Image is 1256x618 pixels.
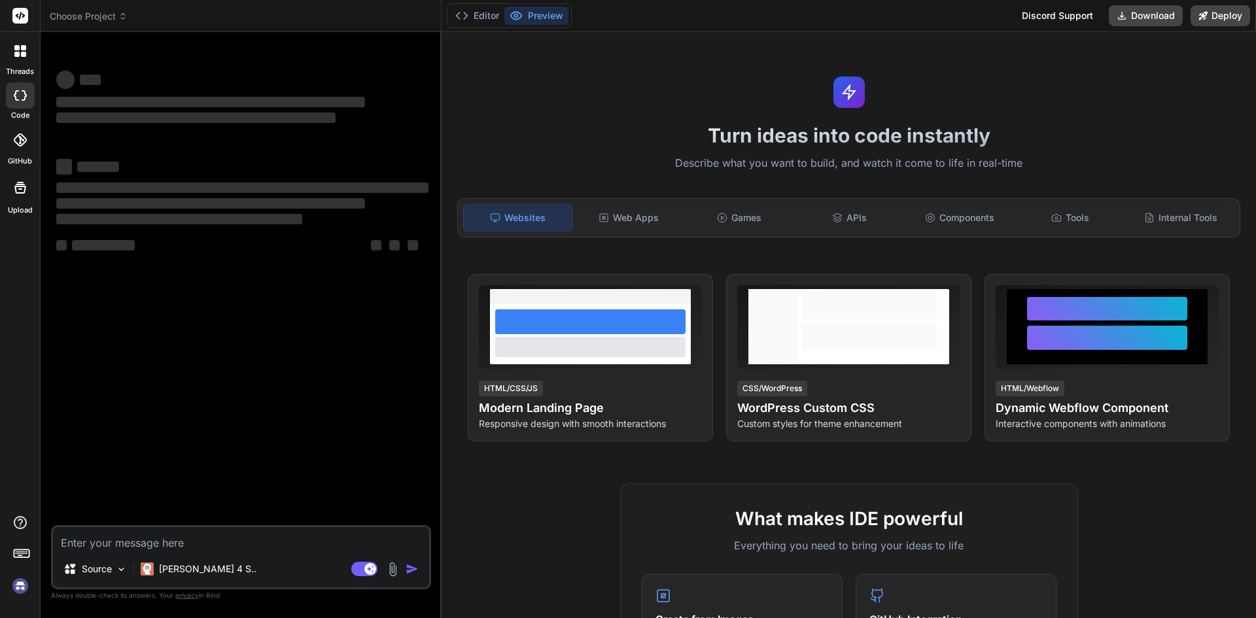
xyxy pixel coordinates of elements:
[56,182,428,193] span: ‌
[9,575,31,597] img: signin
[1191,5,1250,26] button: Deploy
[906,204,1014,232] div: Components
[686,204,794,232] div: Games
[385,562,400,577] img: attachment
[116,564,127,575] img: Pick Models
[737,399,960,417] h4: WordPress Custom CSS
[504,7,568,25] button: Preview
[1126,204,1234,232] div: Internal Tools
[1014,5,1101,26] div: Discord Support
[450,7,504,25] button: Editor
[479,417,702,430] p: Responsive design with smooth interactions
[141,562,154,575] img: Claude 4 Sonnet
[463,204,572,232] div: Websites
[56,159,72,175] span: ‌
[51,589,431,602] p: Always double-check its answers. Your in Bind
[8,156,32,167] label: GitHub
[1109,5,1183,26] button: Download
[77,162,119,172] span: ‌
[642,538,1056,553] p: Everything you need to bring your ideas to life
[389,240,400,250] span: ‌
[56,71,75,89] span: ‌
[996,399,1219,417] h4: Dynamic Webflow Component
[575,204,683,232] div: Web Apps
[56,97,365,107] span: ‌
[82,562,112,575] p: Source
[8,205,33,216] label: Upload
[406,562,419,575] img: icon
[56,112,336,123] span: ‌
[72,240,135,250] span: ‌
[996,417,1219,430] p: Interactive components with animations
[479,381,543,396] div: HTML/CSS/JS
[795,204,903,232] div: APIs
[996,381,1064,396] div: HTML/Webflow
[50,10,128,23] span: Choose Project
[642,505,1056,532] h2: What makes IDE powerful
[159,562,256,575] p: [PERSON_NAME] 4 S..
[6,66,34,77] label: threads
[479,399,702,417] h4: Modern Landing Page
[737,417,960,430] p: Custom styles for theme enhancement
[80,75,101,85] span: ‌
[56,198,365,209] span: ‌
[408,240,418,250] span: ‌
[1017,204,1125,232] div: Tools
[737,381,807,396] div: CSS/WordPress
[371,240,381,250] span: ‌
[11,110,29,121] label: code
[56,240,67,250] span: ‌
[449,124,1248,147] h1: Turn ideas into code instantly
[449,155,1248,172] p: Describe what you want to build, and watch it come to life in real-time
[56,214,302,224] span: ‌
[175,591,199,599] span: privacy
